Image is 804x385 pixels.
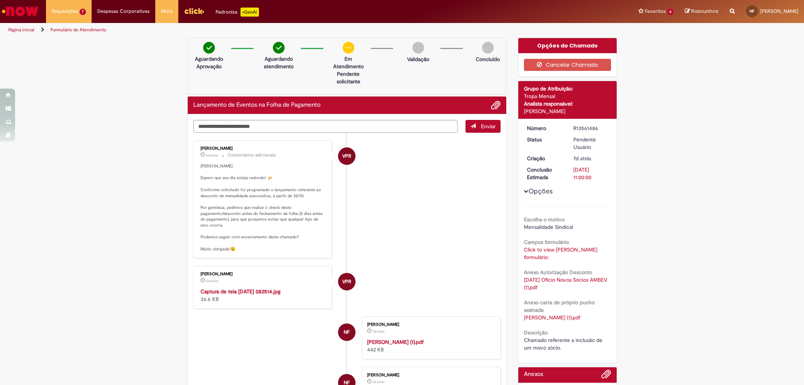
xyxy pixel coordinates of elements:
span: Favoritos [645,8,666,15]
b: Anexo Autorização Desconto [524,269,592,276]
div: [PERSON_NAME] [367,373,493,377]
div: 442 KB [367,338,493,353]
img: img-circle-grey.png [412,42,424,54]
span: 6 [667,9,674,15]
h2: Anexos [524,371,543,378]
div: Opções do Chamado [518,38,617,53]
div: Pendente Usuário [573,136,608,151]
div: [PERSON_NAME] [201,272,326,276]
a: Formulário de Atendimento [51,27,106,33]
div: 36.6 KB [201,288,326,303]
b: Descrição [524,329,548,336]
span: NF [344,323,350,341]
span: VPR [342,147,351,165]
span: More [161,8,173,15]
button: Adicionar anexos [601,369,611,383]
span: [PERSON_NAME] [760,8,798,14]
a: Download de 2025.09.15 Ofício Novos Sócios AMBEV (1).pdf [524,276,609,291]
span: VPR [342,273,351,291]
a: Download de CESAR LUIZ DE SOUZA COSTA (1).pdf [524,314,580,321]
b: Escolha o motivo [524,216,565,223]
div: Grupo de Atribuição: [524,85,611,92]
div: 24/09/2025 08:29:22 [573,155,608,162]
a: Captura de tela [DATE] 082514.jpg [201,288,280,295]
p: Aguardando Aprovação [191,55,227,70]
p: +GenAi [240,8,259,17]
span: NF [750,9,754,14]
a: Rascunhos [685,8,718,15]
time: 24/09/2025 08:28:35 [373,380,384,384]
div: Nicole Flausino Fratoni [338,324,355,341]
span: 7 [80,9,86,15]
img: img-circle-grey.png [482,42,494,54]
span: 6d atrás [206,279,218,283]
div: Tropa Mensal [524,92,611,100]
span: Rascunhos [691,8,718,15]
div: [PERSON_NAME] [524,107,611,115]
div: [PERSON_NAME] [201,146,326,151]
h2: Lançamento de Eventos na Folha de Pagamento Histórico de tíquete [193,102,320,109]
time: 24/09/2025 08:28:38 [373,329,384,334]
button: Enviar [466,120,501,133]
div: [DATE] 11:00:00 [573,166,608,181]
span: Enviar [481,123,496,130]
p: Concluído [476,55,500,63]
span: Chamado referente a inclusão de um movo sócio. [524,337,604,351]
div: Vanessa Paiva Ribeiro [338,273,355,290]
button: Adicionar anexos [491,100,501,110]
img: ServiceNow [1,4,40,19]
span: Requisições [52,8,78,15]
span: 7d atrás [373,329,384,334]
a: Página inicial [8,27,34,33]
p: Pendente solicitante [330,70,367,85]
dt: Status [521,136,568,143]
dt: Número [521,124,568,132]
img: click_logo_yellow_360x200.png [184,5,204,17]
div: R13561486 [573,124,608,132]
div: Analista responsável: [524,100,611,107]
span: 6d atrás [206,153,218,158]
ul: Trilhas de página [6,23,530,37]
span: Despesas Corporativas [97,8,150,15]
p: Em Atendimento [330,55,367,70]
time: 24/09/2025 08:29:22 [573,155,591,162]
span: 7d atrás [573,155,591,162]
span: 7d atrás [373,380,384,384]
img: circle-minus.png [343,42,354,54]
p: Validação [407,55,429,63]
a: [PERSON_NAME] (1).pdf [367,339,424,345]
a: Click to view [PERSON_NAME] formulário: [524,246,597,261]
button: Cancelar Chamado [524,59,611,71]
time: 25/09/2025 08:26:40 [206,153,218,158]
div: Padroniza [216,8,259,17]
img: check-circle-green.png [203,42,215,54]
dt: Criação [521,155,568,162]
small: Comentários adicionais [228,152,276,158]
p: [PERSON_NAME] . Espero que seu dia esteja redondo! 🍻 Conforme solicitado foi programado o lançame... [201,163,326,252]
img: check-circle-green.png [273,42,285,54]
b: Campos formulário: [524,239,570,245]
span: Mensalidade Sindical [524,224,573,230]
dt: Conclusão Estimada [521,166,568,181]
div: Vanessa Paiva Ribeiro [338,147,355,165]
textarea: Digite sua mensagem aqui... [193,120,458,133]
p: Aguardando atendimento [260,55,297,70]
b: Anexo carta de próprio punho assinada [524,299,595,313]
div: [PERSON_NAME] [367,322,493,327]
